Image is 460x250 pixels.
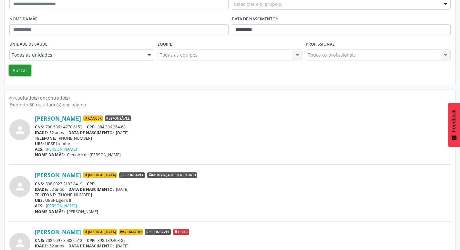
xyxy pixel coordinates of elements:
[35,141,451,147] div: UBSF Lutador
[234,1,282,7] span: Selecione o(s) grupo(s)
[14,181,26,192] i: person
[35,243,48,249] span: IDADE:
[97,181,100,187] span: --
[35,147,44,152] span: ACS:
[83,172,117,178] span: [MEDICAL_DATA]
[35,136,451,141] div: [PHONE_NUMBER]
[97,238,126,243] span: 398.139.403-87
[87,238,96,243] span: CPF:
[116,187,128,192] span: [DATE]
[68,243,114,249] span: DATA DE NASCIMENTO:
[35,238,451,243] div: 708 9097 3588 6512
[35,228,81,235] a: [PERSON_NAME]
[67,152,121,158] span: Cleonice de [PERSON_NAME]
[35,181,451,187] div: 898 0023 2192 8419
[46,203,77,209] a: [PERSON_NAME]
[87,181,96,187] span: CPF:
[35,136,56,141] span: TELEFONE:
[35,130,48,136] span: IDADE:
[116,130,128,136] span: [DATE]
[116,243,128,249] span: [DATE]
[145,229,171,235] span: Responsável
[35,198,44,203] span: UBS:
[35,124,451,130] div: 700 5061 4770 6152
[97,124,126,130] span: 884.306.264-68
[12,52,141,58] span: Todas as unidades
[35,203,44,209] span: ACS:
[35,124,44,130] span: CNS:
[119,229,143,235] span: Acamado
[87,124,96,130] span: CPF:
[451,109,457,132] span: Feedback
[9,94,451,101] div: 4 resultado(s) encontrado(s)
[158,39,172,49] label: Equipe
[83,115,103,121] span: Câncer
[35,141,44,147] span: UBS:
[35,171,81,179] a: [PERSON_NAME]
[67,209,98,214] span: [PERSON_NAME]
[46,147,77,152] a: [PERSON_NAME]
[35,187,451,192] div: 52 anos
[35,209,65,214] span: NOME DA MÃE:
[83,229,117,235] span: [MEDICAL_DATA]
[35,115,81,122] a: [PERSON_NAME]
[147,172,197,178] span: Mudança de território
[105,115,131,121] span: Responsável
[9,39,47,49] label: Unidade de saúde
[232,14,278,24] label: Data de nascimento
[448,103,460,147] button: Feedback - Mostrar pesquisa
[68,130,114,136] span: DATA DE NASCIMENTO:
[173,229,189,235] span: Óbito
[9,14,37,24] label: Nome da mãe
[119,172,145,178] span: Responsável
[9,65,31,76] button: Buscar
[35,130,451,136] div: 52 anos
[35,181,44,187] span: CNS:
[14,124,26,136] i: person
[35,198,451,203] div: UBSF Ligeiro II
[35,243,451,249] div: 52 anos
[35,152,65,158] span: NOME DA MÃE:
[35,192,451,198] div: [PHONE_NUMBER]
[35,187,48,192] span: IDADE:
[68,187,114,192] span: DATA DE NASCIMENTO:
[35,192,56,198] span: TELEFONE:
[35,238,44,243] span: CNS:
[306,39,335,49] label: Profissional
[9,101,451,108] div: Exibindo 30 resultado(s) por página
[14,237,26,249] i: person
